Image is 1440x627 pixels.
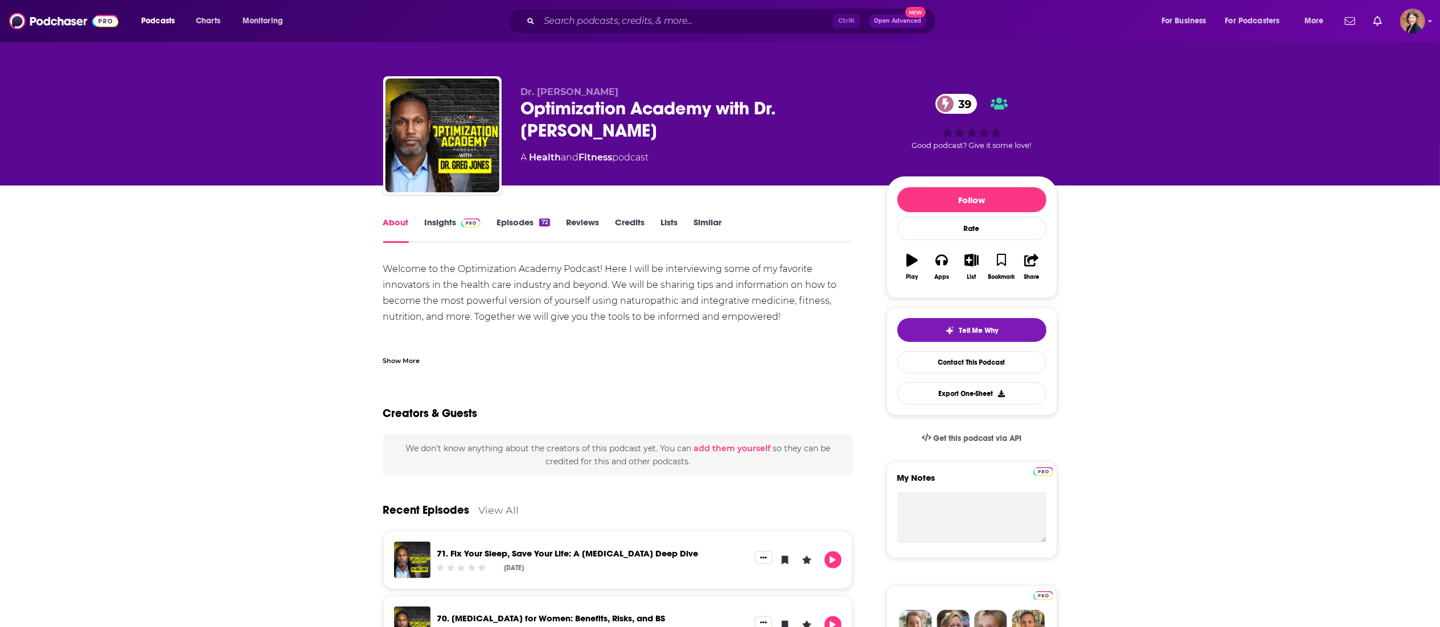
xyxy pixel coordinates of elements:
img: Podchaser Pro [1033,467,1053,476]
a: Pro website [1033,589,1053,600]
button: List [957,246,986,287]
span: Open Advanced [874,18,921,24]
div: A podcast [521,151,649,164]
div: Apps [934,274,949,280]
img: Podchaser Pro [461,218,481,228]
button: open menu [235,12,298,30]
div: Welcome to the Optimization Academy Podcast! Here I will be interviewing some of my favorite inno... [383,261,853,373]
button: open menu [133,12,190,30]
img: 71. Fix Your Sleep, Save Your Life: A Sleep Apnea Deep Dive [394,542,430,578]
span: 39 [947,94,977,114]
h2: Creators & Guests [383,406,478,420]
span: Tell Me Why [959,326,998,335]
a: Episodes72 [497,217,549,243]
a: Lists [660,217,678,243]
button: Open AdvancedNew [869,14,926,28]
a: InsightsPodchaser Pro [425,217,481,243]
a: Charts [188,12,227,30]
a: View All [479,504,519,516]
div: List [967,274,977,280]
img: Optimization Academy with Dr. Greg Jones [385,79,499,192]
div: Share [1024,274,1039,280]
img: Podchaser - Follow, Share and Rate Podcasts [9,10,118,32]
div: Bookmark [988,274,1015,280]
span: Dr. [PERSON_NAME] [521,86,619,97]
img: tell me why sparkle [945,326,954,335]
a: Credits [615,217,645,243]
span: New [905,7,926,18]
button: Bookmark [987,246,1016,287]
span: Podcasts [141,13,175,29]
div: Search podcasts, credits, & more... [519,8,947,34]
button: Play [824,551,842,568]
span: For Podcasters [1225,13,1280,29]
a: Show notifications dropdown [1340,11,1360,31]
button: Show profile menu [1400,9,1425,34]
a: 70. Testosterone for Women: Benefits, Risks, and BS [437,613,666,624]
span: For Business [1162,13,1207,29]
input: Search podcasts, credits, & more... [539,12,833,30]
button: open menu [1154,12,1221,30]
span: and [561,152,579,163]
a: 39 [936,94,977,114]
button: Play [897,246,927,287]
div: 39Good podcast? Give it some love! [887,86,1057,157]
img: User Profile [1400,9,1425,34]
button: Show More Button [755,551,772,564]
span: Good podcast? Give it some love! [912,141,1032,150]
a: Fitness [579,152,613,163]
a: Get this podcast via API [913,424,1031,452]
span: Logged in as alafair66639 [1400,9,1425,34]
span: Get this podcast via API [933,434,1021,443]
button: Export One-Sheet [897,382,1047,405]
span: Monitoring [243,13,283,29]
button: tell me why sparkleTell Me Why [897,318,1047,342]
a: Pro website [1033,465,1053,476]
a: Health [530,152,561,163]
button: open menu [1218,12,1297,30]
a: Recent Episodes [383,503,470,517]
button: open menu [1297,12,1338,30]
button: Apps [927,246,957,287]
button: Share [1016,246,1046,287]
button: Bookmark Episode [777,551,794,568]
button: Leave a Rating [798,551,815,568]
div: Rate [897,217,1047,240]
label: My Notes [897,472,1047,492]
button: add them yourself [694,444,770,453]
a: Show notifications dropdown [1369,11,1386,31]
a: About [383,217,409,243]
span: Ctrl K [833,14,860,28]
button: Follow [897,187,1047,212]
span: More [1304,13,1324,29]
div: [DATE] [504,564,524,572]
img: Podchaser Pro [1033,591,1053,600]
a: Contact This Podcast [897,351,1047,373]
div: Community Rating: 0 out of 5 [435,563,487,572]
a: Similar [694,217,721,243]
div: Play [906,274,918,280]
div: 72 [539,218,549,226]
span: Charts [196,13,220,29]
a: Reviews [566,217,599,243]
span: We don't know anything about the creators of this podcast yet . You can so they can be credited f... [405,443,830,466]
a: 71. Fix Your Sleep, Save Your Life: A Sleep Apnea Deep Dive [437,548,699,559]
